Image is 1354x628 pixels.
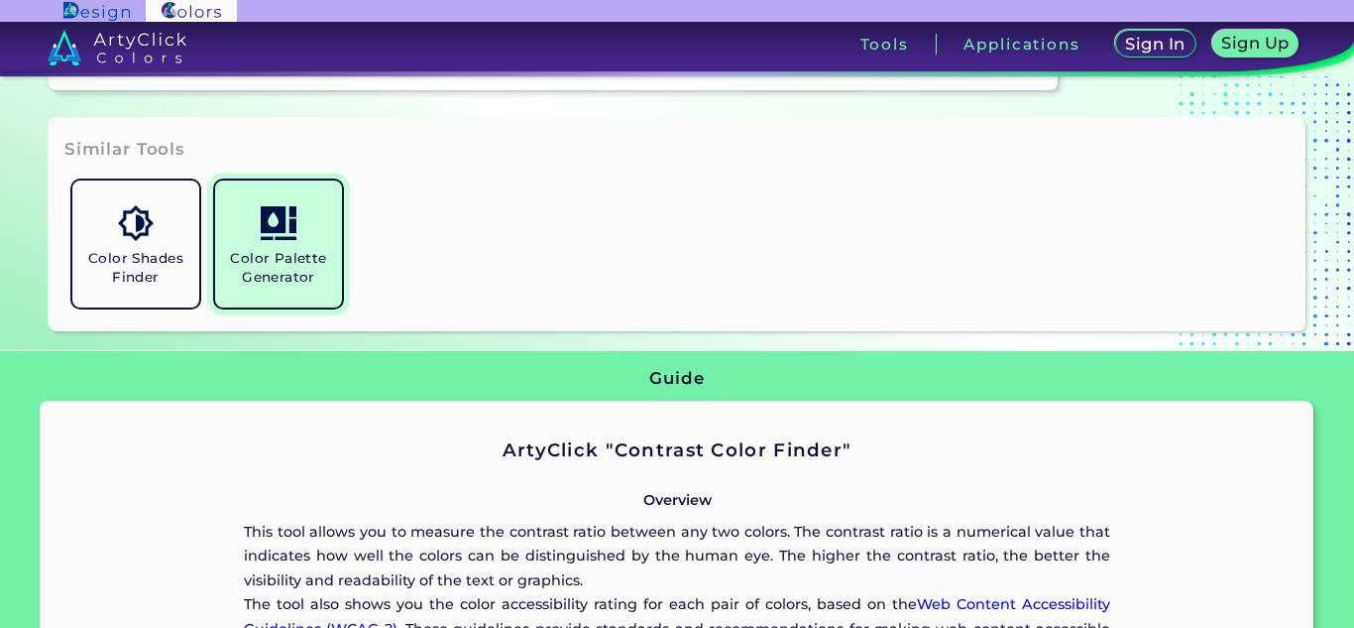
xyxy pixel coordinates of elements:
[63,2,130,21] img: ArtyClick Design logo
[80,249,191,287] h5: Color Shades Finder
[261,205,295,240] img: icon_col_pal_col.svg
[244,520,1110,592] p: This tool allows you to measure the contrast ratio between any two colors. The contrast ratio is ...
[64,138,185,162] h3: Similar Tools
[649,367,704,391] h3: Guide
[1216,32,1295,57] a: Sign Up
[207,173,350,315] a: Color Palette Generator
[48,30,187,65] img: logo_artyclick_colors_white.svg
[1225,36,1287,51] h5: Sign Up
[1119,32,1192,57] a: Sign In
[1128,37,1182,52] h5: Sign In
[244,488,1110,512] p: Overview
[223,249,334,287] h5: Color Palette Generator
[244,438,1110,463] h2: ArtyClick "Contrast Color Finder"
[963,37,1079,52] h3: Applications
[118,205,153,240] img: icon_color_shades.svg
[860,37,909,52] h3: Tools
[64,173,207,315] a: Color Shades Finder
